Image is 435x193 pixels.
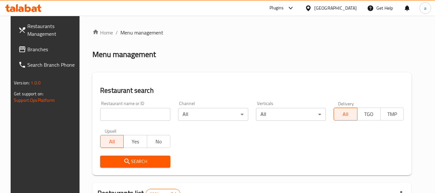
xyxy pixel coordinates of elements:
[123,135,147,148] button: Yes
[256,108,326,121] div: All
[27,61,78,69] span: Search Branch Phone
[120,29,163,36] span: Menu management
[13,42,83,57] a: Branches
[147,135,170,148] button: No
[380,108,404,121] button: TMP
[314,5,357,12] div: [GEOGRAPHIC_DATA]
[100,86,404,95] h2: Restaurant search
[100,156,170,168] button: Search
[105,129,117,133] label: Upsell
[336,110,355,119] span: All
[383,110,401,119] span: TMP
[27,45,78,53] span: Branches
[105,158,165,166] span: Search
[14,79,30,87] span: Version:
[27,22,78,38] span: Restaurants Management
[14,96,55,104] a: Support.OpsPlatform
[103,137,121,146] span: All
[13,18,83,42] a: Restaurants Management
[126,137,144,146] span: Yes
[92,29,411,36] nav: breadcrumb
[92,29,113,36] a: Home
[178,108,248,121] div: All
[357,108,381,121] button: TGO
[338,101,354,106] label: Delivery
[270,4,284,12] div: Plugins
[100,108,170,121] input: Search for restaurant name or ID..
[13,57,83,72] a: Search Branch Phone
[116,29,118,36] li: /
[150,137,168,146] span: No
[14,90,43,98] span: Get support on:
[360,110,378,119] span: TGO
[334,108,357,121] button: All
[31,79,41,87] span: 1.0.0
[92,49,156,60] h2: Menu management
[424,5,426,12] span: a
[100,135,124,148] button: All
